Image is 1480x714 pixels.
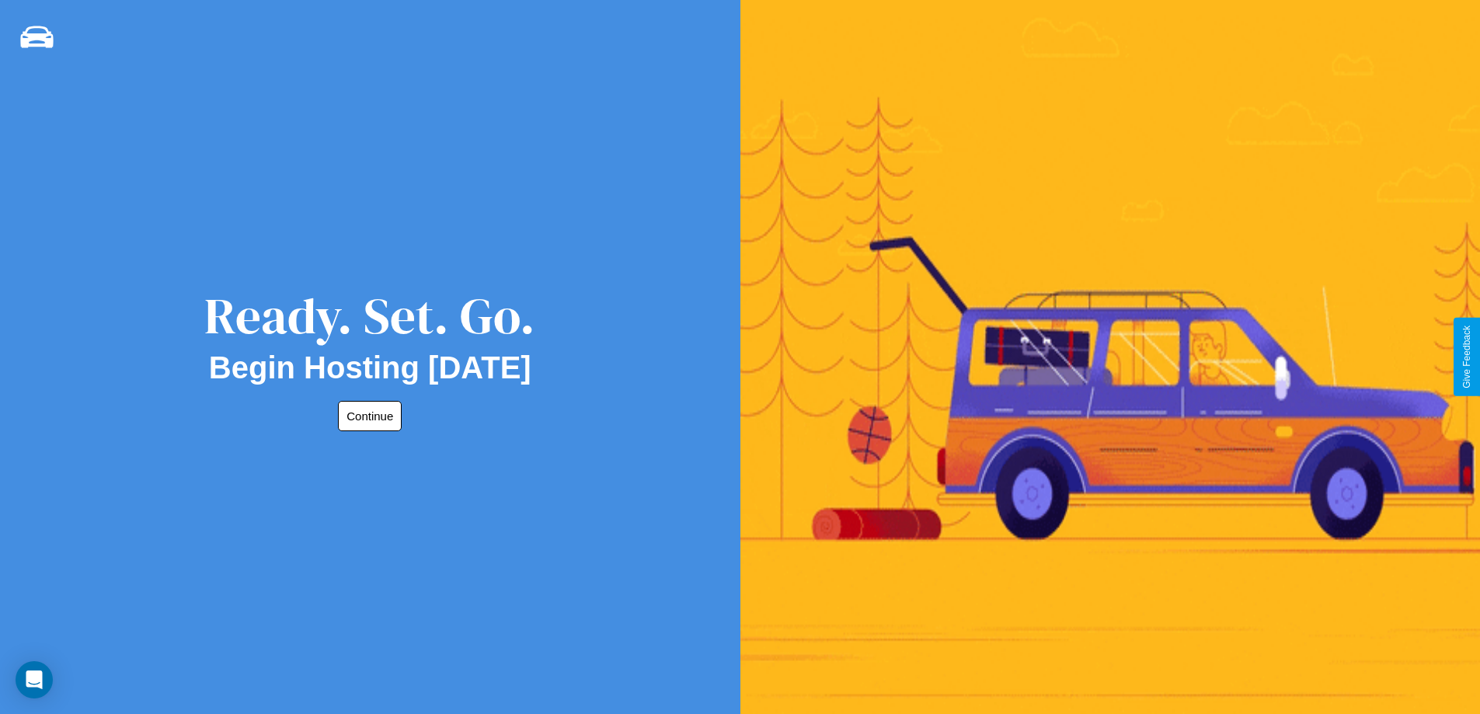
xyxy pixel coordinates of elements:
div: Give Feedback [1461,326,1472,388]
h2: Begin Hosting [DATE] [209,350,531,385]
button: Continue [338,401,402,431]
div: Ready. Set. Go. [204,281,535,350]
div: Open Intercom Messenger [16,661,53,698]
